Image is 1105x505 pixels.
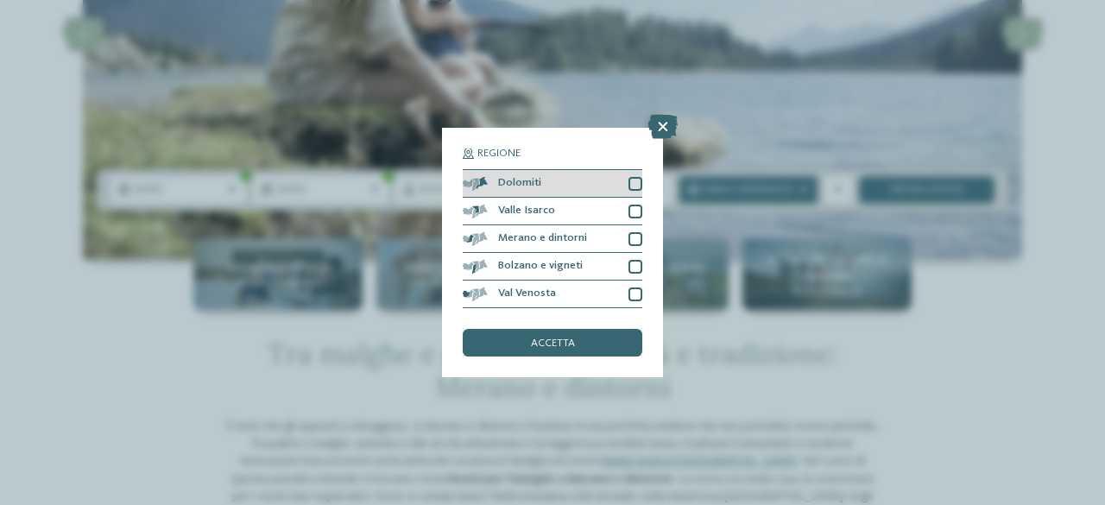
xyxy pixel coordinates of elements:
[498,233,587,244] span: Merano e dintorni
[498,261,583,272] span: Bolzano e vigneti
[498,205,555,217] span: Valle Isarco
[498,178,541,189] span: Dolomiti
[477,148,521,160] span: Regione
[531,338,575,350] span: accetta
[498,288,556,300] span: Val Venosta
